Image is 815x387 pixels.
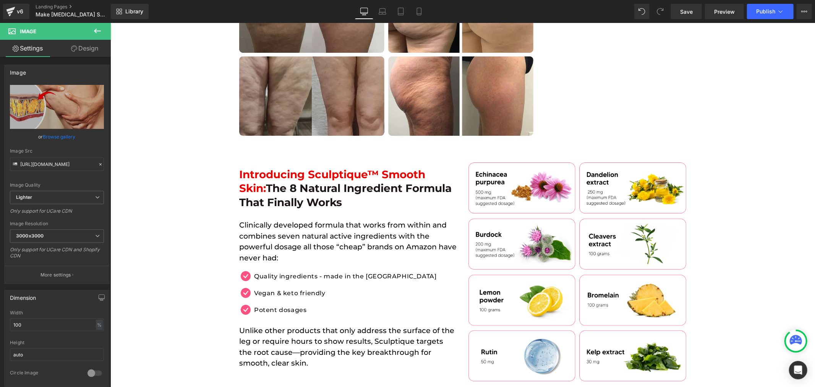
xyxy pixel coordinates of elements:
[36,11,109,18] span: Make [MEDICAL_DATA] Smooth | New Offer
[10,319,104,331] input: auto
[20,28,36,34] span: Image
[144,265,326,276] p: Vegan & keto friendly
[41,272,71,278] p: More settings
[714,8,735,16] span: Preview
[129,159,341,185] span: The 8 Natural Ingredient Formula That Finally Works
[373,4,392,19] a: Laptop
[653,4,668,19] button: Redo
[43,130,76,143] a: Browse gallery
[10,65,26,76] div: Image
[96,320,103,330] div: %
[10,148,104,154] div: Image Src
[129,145,315,172] span: Introducing Sculptique™ Smooth Skin:
[797,4,812,19] button: More
[125,8,143,15] span: Library
[10,158,104,171] input: Link
[355,4,373,19] a: Desktop
[144,282,326,293] p: Potent dosages
[3,4,29,19] a: v6
[705,4,744,19] a: Preview
[10,133,104,141] div: or
[680,8,693,16] span: Save
[16,194,32,200] b: Lighter
[36,4,123,10] a: Landing Pages
[10,290,36,301] div: Dimension
[410,4,428,19] a: Mobile
[789,361,807,379] div: Open Intercom Messenger
[10,221,104,226] div: Image Resolution
[756,8,775,15] span: Publish
[10,208,104,219] div: Only support for UCare CDN
[747,4,794,19] button: Publish
[634,4,650,19] button: Undo
[129,198,346,239] span: Clinically developed formula that works from within and combines seven natural active ingredients...
[392,4,410,19] a: Tablet
[10,340,104,345] div: Height
[15,7,25,16] div: v6
[10,247,104,264] div: Only support for UCare CDN and Shopify CDN
[10,370,80,378] div: Circle Image
[144,248,326,259] p: Quality ingredients - made in the [GEOGRAPHIC_DATA]
[5,266,109,284] button: More settings
[111,4,149,19] a: New Library
[10,182,104,188] div: Image Quality
[129,303,344,345] span: Unlike other products that only address the surface of the leg or require hours to show results, ...
[10,348,104,361] input: auto
[16,233,44,239] b: 3000x3000
[57,40,112,57] a: Design
[10,310,104,315] div: Width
